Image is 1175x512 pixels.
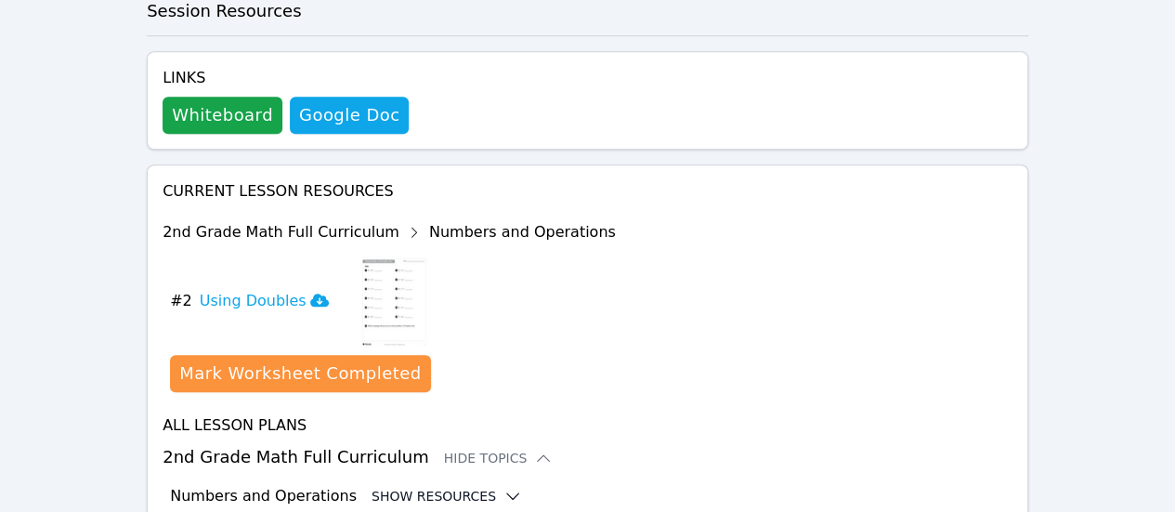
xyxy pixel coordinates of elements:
[179,361,421,387] div: Mark Worksheet Completed
[170,485,357,507] h3: Numbers and Operations
[444,449,554,467] button: Hide Topics
[163,97,282,134] button: Whiteboard
[170,255,344,348] button: #2Using Doubles
[163,414,1012,437] h4: All Lesson Plans
[290,97,409,134] a: Google Doc
[170,355,430,392] button: Mark Worksheet Completed
[163,444,1012,470] h3: 2nd Grade Math Full Curriculum
[372,487,522,505] button: Show Resources
[163,217,616,247] div: 2nd Grade Math Full Curriculum Numbers and Operations
[200,290,329,312] h3: Using Doubles
[163,67,409,89] h4: Links
[170,290,192,312] span: # 2
[359,255,430,348] img: Using Doubles
[163,180,1012,203] h4: Current Lesson Resources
